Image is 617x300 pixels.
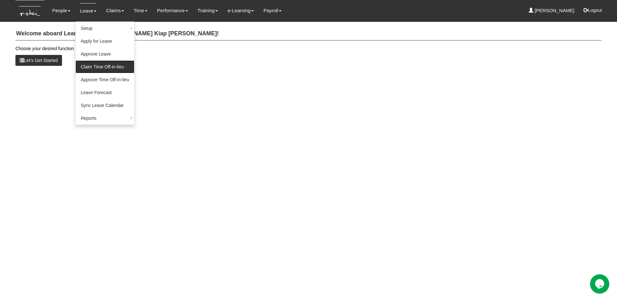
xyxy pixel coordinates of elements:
[15,27,602,40] h4: Welcome aboard Learn Anchor, [PERSON_NAME] Kiap [PERSON_NAME]!
[134,3,148,18] a: Time
[52,3,70,18] a: People
[15,45,602,52] p: Choose your desired function from the menu above.
[15,0,45,22] img: KTs7HI1dOZG7tu7pUkOpGGQAiEQAiEQAj0IhBB1wtXDg6BEAiBEAiBEAiB4RGIoBtemSRFIRACIRACIRACIdCLQARdL1w5OAR...
[80,3,96,18] a: Leave
[579,3,606,18] button: Logout
[76,73,134,86] a: Approve Time Off-in-lieu
[157,3,188,18] a: Performance
[76,112,134,125] a: Reports
[76,60,134,73] a: Claim Time Off-in-lieu
[76,35,134,48] a: Apply for Leave
[76,48,134,60] a: Approve Leave
[228,3,254,18] a: e-Learning
[106,3,124,18] a: Claims
[198,3,218,18] a: Training
[76,86,134,99] a: Leave Forecast
[76,99,134,112] a: Sync Leave Calendar
[590,274,611,294] iframe: chat widget
[264,3,282,18] a: Payroll
[529,3,575,18] a: [PERSON_NAME]
[15,55,62,66] button: Let’s Get Started
[76,22,134,35] a: Setup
